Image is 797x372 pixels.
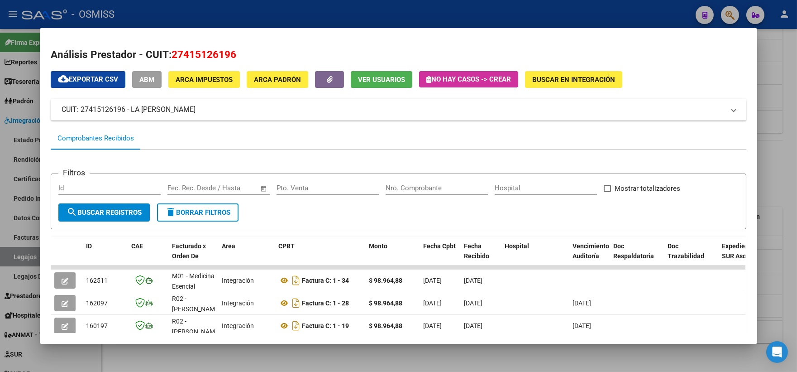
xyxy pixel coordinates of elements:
[423,322,442,329] span: [DATE]
[82,237,128,276] datatable-header-cell: ID
[358,76,405,84] span: Ver Usuarios
[131,242,143,250] span: CAE
[302,300,349,307] strong: Factura C: 1 - 28
[205,184,249,192] input: End date
[722,242,762,260] span: Expediente SUR Asociado
[505,242,529,250] span: Hospital
[464,300,482,307] span: [DATE]
[58,75,118,83] span: Exportar CSV
[369,277,402,284] strong: $ 98.964,88
[613,242,654,260] span: Doc Respaldatoria
[460,237,501,276] datatable-header-cell: Fecha Recibido
[766,341,788,363] div: Open Intercom Messenger
[58,203,150,222] button: Buscar Registros
[290,296,302,310] i: Descargar documento
[420,237,460,276] datatable-header-cell: Fecha Cpbt
[172,295,220,313] span: R02 - [PERSON_NAME]
[718,237,768,276] datatable-header-cell: Expediente SUR Asociado
[67,207,77,217] mat-icon: search
[254,76,301,84] span: ARCA Padrón
[501,237,569,276] datatable-header-cell: Hospital
[464,242,489,260] span: Fecha Recibido
[51,99,746,121] mat-expansion-panel-header: CUIT: 27415126196 - LA [PERSON_NAME]
[132,71,162,88] button: ABM
[525,71,622,88] button: Buscar en Integración
[369,322,402,329] strong: $ 98.964,88
[165,207,176,217] mat-icon: delete
[128,237,168,276] datatable-header-cell: CAE
[290,273,302,288] i: Descargar documento
[62,104,725,115] mat-panel-title: CUIT: 27415126196 - LA [PERSON_NAME]
[464,322,482,329] span: [DATE]
[423,300,442,307] span: [DATE]
[51,47,746,63] h2: Análisis Prestador - CUIT:
[351,71,412,88] button: Ver Usuarios
[222,300,254,307] span: Integración
[290,319,302,333] i: Descargar documento
[172,272,215,290] span: M01 - Medicina Esencial
[369,242,387,250] span: Monto
[218,237,275,276] datatable-header-cell: Area
[573,300,591,307] span: [DATE]
[302,277,349,284] strong: Factura C: 1 - 34
[167,184,197,192] input: Start date
[615,183,680,194] span: Mostrar totalizadores
[172,318,220,335] span: R02 - [PERSON_NAME]
[58,167,90,179] h3: Filtros
[569,237,610,276] datatable-header-cell: Vencimiento Auditoría
[573,242,609,260] span: Vencimiento Auditoría
[668,242,704,260] span: Doc Trazabilidad
[302,322,349,329] strong: Factura C: 1 - 19
[426,75,511,83] span: No hay casos -> Crear
[275,237,365,276] datatable-header-cell: CPBT
[573,322,591,329] span: [DATE]
[247,71,308,88] button: ARCA Padrón
[176,76,233,84] span: ARCA Impuestos
[57,133,134,144] div: Comprobantes Recibidos
[423,277,442,284] span: [DATE]
[86,322,108,329] span: 160197
[86,242,92,250] span: ID
[139,76,154,84] span: ABM
[168,237,218,276] datatable-header-cell: Facturado x Orden De
[464,277,482,284] span: [DATE]
[157,203,239,222] button: Borrar Filtros
[278,242,295,250] span: CPBT
[222,277,254,284] span: Integración
[365,237,420,276] datatable-header-cell: Monto
[67,208,142,217] span: Buscar Registros
[58,73,69,84] mat-icon: cloud_download
[532,76,615,84] span: Buscar en Integración
[51,71,125,88] button: Exportar CSV
[222,322,254,329] span: Integración
[222,242,235,250] span: Area
[664,237,718,276] datatable-header-cell: Doc Trazabilidad
[172,242,206,260] span: Facturado x Orden De
[168,71,240,88] button: ARCA Impuestos
[172,48,236,60] span: 27415126196
[423,242,456,250] span: Fecha Cpbt
[86,300,108,307] span: 162097
[259,184,269,194] button: Open calendar
[610,237,664,276] datatable-header-cell: Doc Respaldatoria
[419,71,518,87] button: No hay casos -> Crear
[86,277,108,284] span: 162511
[165,208,230,217] span: Borrar Filtros
[369,300,402,307] strong: $ 98.964,88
